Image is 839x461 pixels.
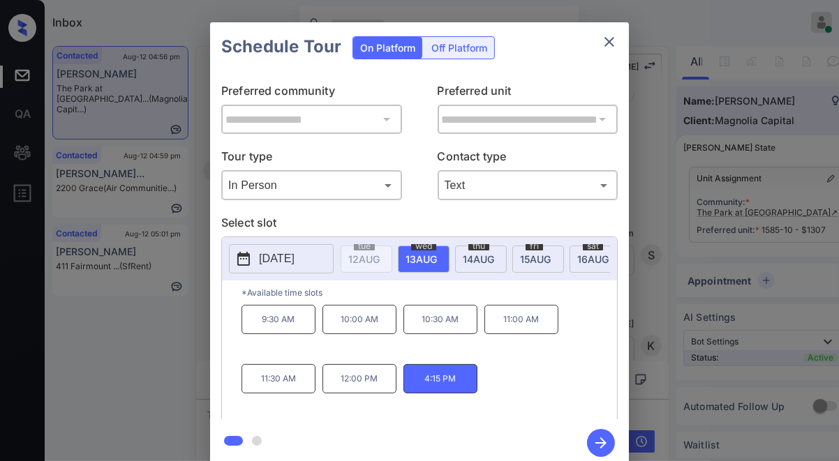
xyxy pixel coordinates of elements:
[221,148,402,170] p: Tour type
[322,305,396,334] p: 10:00 AM
[210,22,352,71] h2: Schedule Tour
[406,253,437,265] span: 13 AUG
[424,37,494,59] div: Off Platform
[526,242,543,250] span: fri
[229,244,334,273] button: [DATE]
[441,174,615,197] div: Text
[438,82,618,105] p: Preferred unit
[577,253,609,265] span: 16 AUG
[438,148,618,170] p: Contact type
[259,250,295,267] p: [DATE]
[403,305,477,334] p: 10:30 AM
[242,364,315,393] p: 11:30 AM
[468,242,489,250] span: thu
[570,245,621,273] div: date-select
[398,245,450,273] div: date-select
[463,253,494,265] span: 14 AUG
[512,245,564,273] div: date-select
[579,425,623,461] button: btn-next
[583,242,603,250] span: sat
[225,174,399,197] div: In Person
[242,305,315,334] p: 9:30 AM
[484,305,558,334] p: 11:00 AM
[221,214,618,236] p: Select slot
[520,253,551,265] span: 15 AUG
[455,245,507,273] div: date-select
[411,242,436,250] span: wed
[353,37,422,59] div: On Platform
[221,82,402,105] p: Preferred community
[595,28,623,56] button: close
[322,364,396,393] p: 12:00 PM
[242,280,617,305] p: *Available time slots
[403,364,477,393] p: 4:15 PM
